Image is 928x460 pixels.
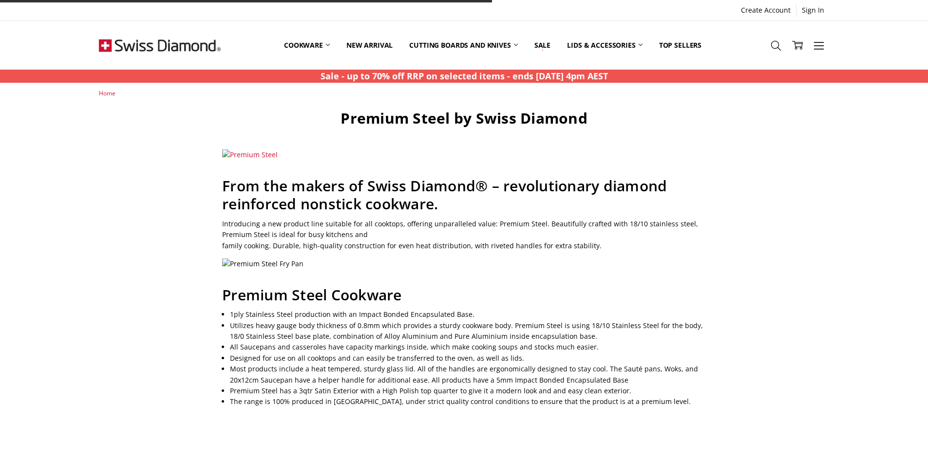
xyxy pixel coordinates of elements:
[230,320,705,342] li: Utilizes heavy gauge body thickness of 0.8mm which provides a sturdy cookware body. Premium Steel...
[230,342,705,352] li: All Saucepans and casseroles have capacity markings inside, which make cooking soups and stocks m...
[796,3,830,17] a: Sign In
[222,219,706,251] p: Introducing a new product line suitable for all cooktops, offering unparalleled value: Premium St...
[230,364,705,386] li: Most products include a heat tempered, sturdy glass lid. All of the handles are ergonomically des...
[736,3,796,17] a: Create Account
[222,258,303,269] img: Premium Steel Fry Pan
[559,23,650,67] a: Lids & Accessories
[222,149,278,160] img: Premium Steel
[230,309,705,320] li: 1ply Stainless Steel production with an Impact Bonded Encapsulated Base.
[230,353,705,364] li: Designed for use on all cooktops and can easily be transferred to the oven, as well as lids.
[99,21,221,70] img: Free Shipping On Every Order
[222,177,706,213] h2: From the makers of Swiss Diamond® – revolutionary diamond reinforced nonstick cookware.
[526,23,559,67] a: Sale
[651,23,710,67] a: Top Sellers
[230,386,705,396] li: Premium Steel has a 3qtr Satin Exterior with a High Polish top quarter to give it a modern look a...
[321,70,608,82] strong: Sale - up to 70% off RRP on selected items - ends [DATE] 4pm AEST
[99,89,115,97] a: Home
[338,23,401,67] a: New arrival
[276,23,338,67] a: Cookware
[222,109,706,128] h1: Premium Steel by Swiss Diamond
[401,23,526,67] a: Cutting boards and knives
[222,286,706,304] h2: Premium Steel Cookware
[230,396,705,407] li: The range is 100% produced in [GEOGRAPHIC_DATA], under strict quality control conditions to ensur...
